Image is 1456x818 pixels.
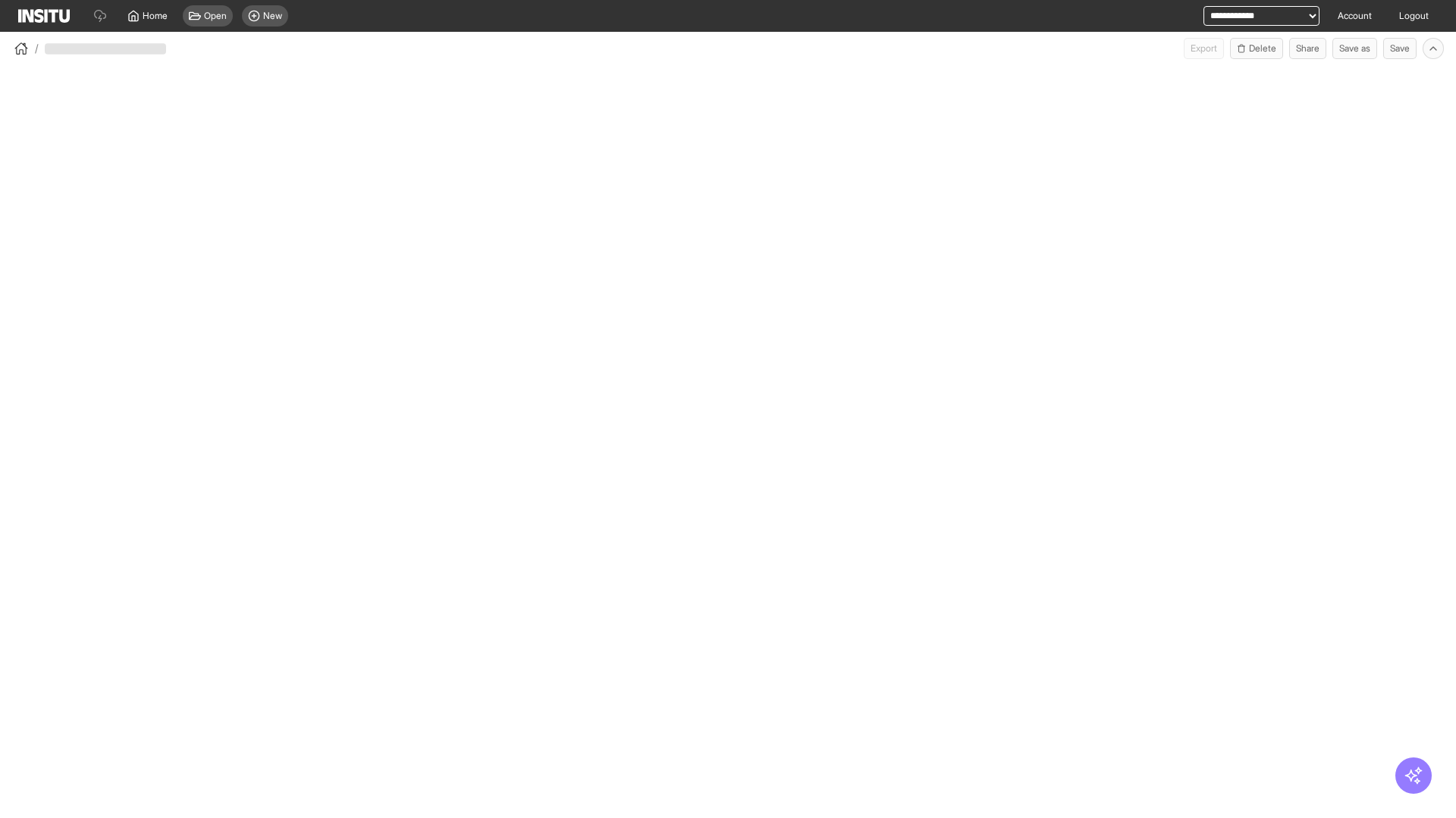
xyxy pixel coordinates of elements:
[1230,38,1283,59] button: Delete
[1184,38,1224,59] button: Export
[1383,38,1417,59] button: Save
[204,10,227,22] span: Open
[35,41,39,56] span: /
[18,9,70,23] img: Logo
[12,39,39,58] button: /
[143,10,168,22] span: Home
[1332,38,1377,59] button: Save as
[1289,38,1326,59] button: Share
[263,10,282,22] span: New
[1184,38,1224,59] span: Can currently only export from Insights reports.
